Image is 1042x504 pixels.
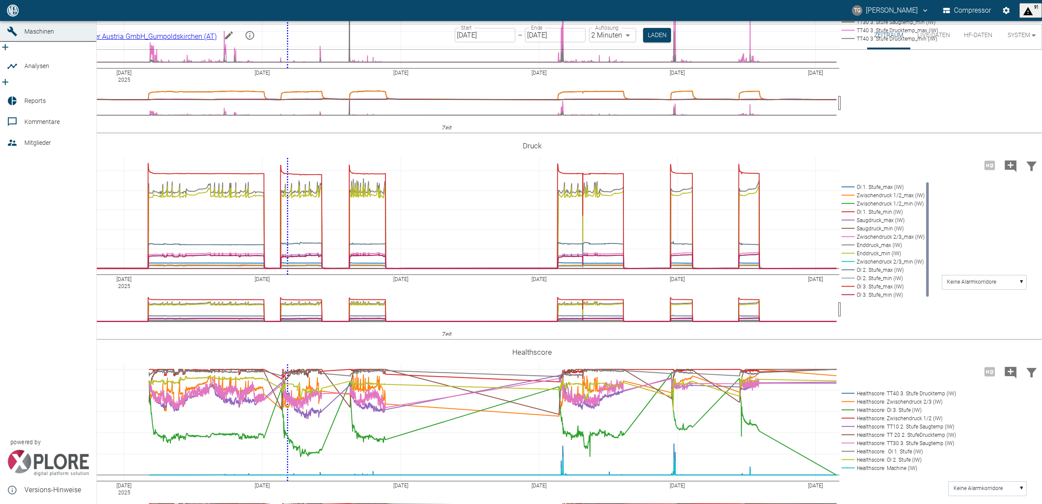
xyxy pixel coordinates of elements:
[6,4,20,16] img: logo
[241,27,259,44] button: mission info
[947,279,996,285] text: Keine Alarmkorridore
[24,97,46,104] span: Reports
[852,5,862,16] div: TG
[518,30,522,40] p: –
[1021,154,1042,177] button: Daten filtern
[24,485,89,495] span: Versions-Hinweise
[24,62,49,69] span: Analysen
[525,28,586,42] input: DD.MM.YYYY
[220,27,238,44] button: Machine bearbeiten
[851,3,930,18] button: thomas.gregoir@neuman-esser.com
[1000,154,1021,177] button: Kommentar hinzufügen
[1034,4,1039,17] span: 91
[461,24,472,31] label: Start
[998,3,1014,18] button: Einstellungen
[643,28,671,42] button: Laden
[1021,360,1042,383] button: Daten filtern
[595,24,619,31] label: Auflösung
[28,32,217,41] a: 04.2115_V8_Messer Austria GmbH_Gumpoldskirchen (AT)
[531,24,542,31] label: Ende
[455,28,515,42] input: DD.MM.YYYY
[979,161,1000,169] span: Hohe Auflösung nur für Zeiträume von <3 Tagen verfügbar
[1000,360,1021,383] button: Kommentar hinzufügen
[10,438,41,446] span: powered by
[24,139,51,146] span: Mitglieder
[589,28,636,42] div: 2 Minuten
[910,21,957,49] button: Live-Daten
[7,450,89,476] img: Xplore Logo
[24,118,60,125] span: Kommentare
[1019,3,1042,18] button: displayAlerts
[953,485,1003,491] text: Keine Alarmkorridore
[38,32,217,41] span: 04.2115_V8_Messer Austria GmbH_Gumpoldskirchen (AT)
[957,21,999,49] button: HF-Daten
[24,28,54,35] span: Maschinen
[867,21,910,49] button: Zeitraum
[979,367,1000,375] span: Hohe Auflösung nur für Zeiträume von <3 Tagen verfügbar
[999,21,1039,49] button: System
[941,3,993,18] button: Compressor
